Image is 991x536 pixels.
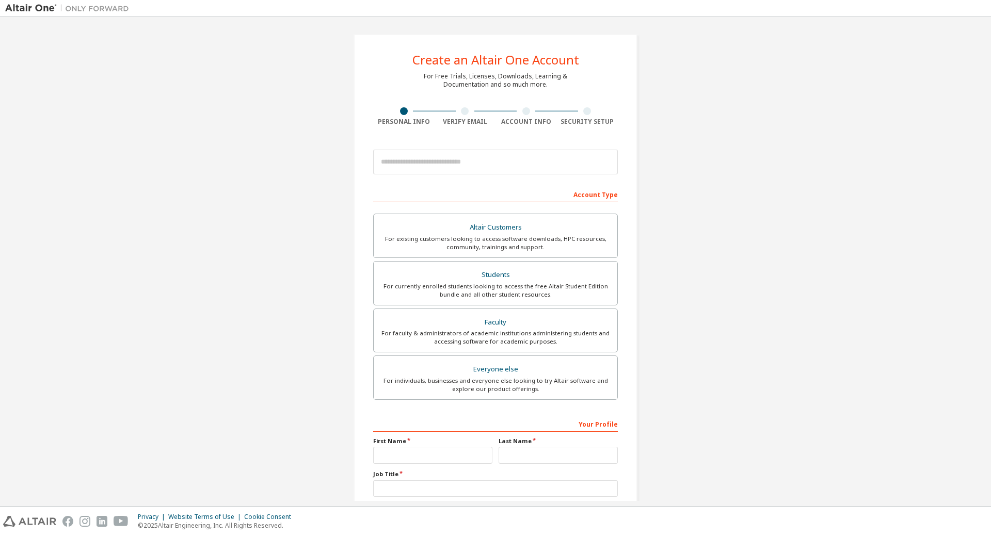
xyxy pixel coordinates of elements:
div: Personal Info [373,118,435,126]
div: Students [380,268,611,282]
div: Altair Customers [380,220,611,235]
div: Everyone else [380,362,611,377]
img: facebook.svg [62,516,73,527]
div: For currently enrolled students looking to access the free Altair Student Edition bundle and all ... [380,282,611,299]
div: Account Info [495,118,557,126]
img: youtube.svg [114,516,129,527]
div: For Free Trials, Licenses, Downloads, Learning & Documentation and so much more. [424,72,567,89]
p: © 2025 Altair Engineering, Inc. All Rights Reserved. [138,521,297,530]
label: Job Title [373,470,618,478]
div: Faculty [380,315,611,330]
div: Cookie Consent [244,513,297,521]
img: linkedin.svg [97,516,107,527]
img: Altair One [5,3,134,13]
div: Create an Altair One Account [412,54,579,66]
div: For individuals, businesses and everyone else looking to try Altair software and explore our prod... [380,377,611,393]
div: Your Profile [373,415,618,432]
div: Privacy [138,513,168,521]
label: Last Name [499,437,618,445]
img: instagram.svg [79,516,90,527]
label: First Name [373,437,492,445]
div: Security Setup [557,118,618,126]
div: Verify Email [435,118,496,126]
div: For faculty & administrators of academic institutions administering students and accessing softwa... [380,329,611,346]
div: Account Type [373,186,618,202]
div: For existing customers looking to access software downloads, HPC resources, community, trainings ... [380,235,611,251]
img: altair_logo.svg [3,516,56,527]
div: Website Terms of Use [168,513,244,521]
